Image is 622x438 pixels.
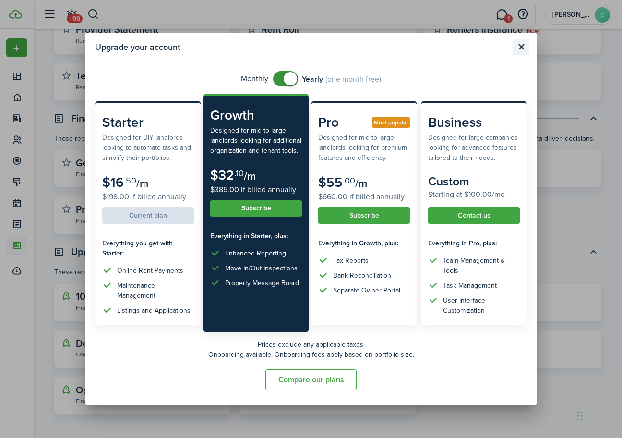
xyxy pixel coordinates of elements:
subscription-pricing-card-price-period: /m [244,168,256,184]
span: Most popular [374,118,408,127]
subscription-pricing-card-price-annual: $385.00 if billed annually [210,184,302,195]
subscription-pricing-card-description: Designed for mid-to-large landlords looking for premium features and efficiency. [318,133,410,163]
p: Prices exclude any applicable taxes. Onboarding available. Onboarding fees apply based on portfol... [95,340,527,360]
subscription-pricing-card-features-title: Everything you get with Starter: [102,238,194,258]
subscription-pricing-card-features-title: Everything in Pro, plus: [428,238,520,248]
subscription-pricing-card-price-period: /m [136,175,148,191]
subscription-pricing-card-price-period: /m [355,175,367,191]
div: Listings and Applications [117,305,191,316]
subscription-pricing-card-price-amount: $32 [210,165,234,185]
div: Separate Owner Portal [333,285,400,295]
div: Drag [577,401,583,430]
subscription-pricing-card-price-amount: $16 [102,172,124,192]
subscription-pricing-card-price-annual: $198.00 if billed annually [102,191,194,203]
subscription-pricing-card-title: Pro [318,112,410,133]
subscription-pricing-card-description: Designed for DIY landlords looking to automate tasks and simplify their portfolios. [102,133,194,163]
div: Bank Reconciliation [333,270,391,280]
subscription-pricing-card-price-amount: $55 [318,172,343,192]
subscription-pricing-card-title: Growth [210,105,302,125]
button: Close modal [513,39,529,55]
subscription-pricing-card-description: Designed for mid-to-large landlords looking for additional organization and tenant tools. [210,125,302,156]
subscription-pricing-card-price-cents: .50 [124,174,136,187]
subscription-pricing-card-price-cents: .00 [343,174,355,187]
span: Monthly [241,73,268,85]
subscription-pricing-card-description: Designed for large companies looking for advanced features tailored to their needs. [428,133,520,163]
div: Team Management & Tools [443,255,520,276]
div: Property Message Board [225,278,299,288]
subscription-pricing-card-price-annual: Starting at $100.00/mo [428,189,520,200]
div: Move In/Out Inspections [225,263,298,273]
div: Maintenance Management [117,280,194,301]
div: Enhanced Reporting [225,248,286,258]
div: Online Rent Payments [117,266,183,276]
subscription-pricing-card-price-cents: .10 [234,167,244,180]
button: Contact us [428,207,520,224]
button: Compare our plans [265,369,357,390]
div: User-Interface Customization [443,295,520,316]
subscription-pricing-card-price-annual: $660.00 if billed annually [318,191,410,203]
subscription-pricing-card-title: Business [428,112,520,133]
button: Subscribe [210,200,302,217]
subscription-pricing-card-price-amount: Custom [428,172,469,190]
subscription-pricing-card-features-title: Everything in Growth, plus: [318,238,410,248]
subscription-pricing-card-features-title: Everything in Starter, plus: [210,231,302,241]
div: Task Management [443,280,497,291]
modal-title: Upgrade your account [95,37,511,56]
iframe: Chat Widget [574,392,622,438]
subscription-pricing-card-title: Starter [102,112,194,133]
button: Subscribe [318,207,410,224]
div: Tax Reports [333,255,369,266]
